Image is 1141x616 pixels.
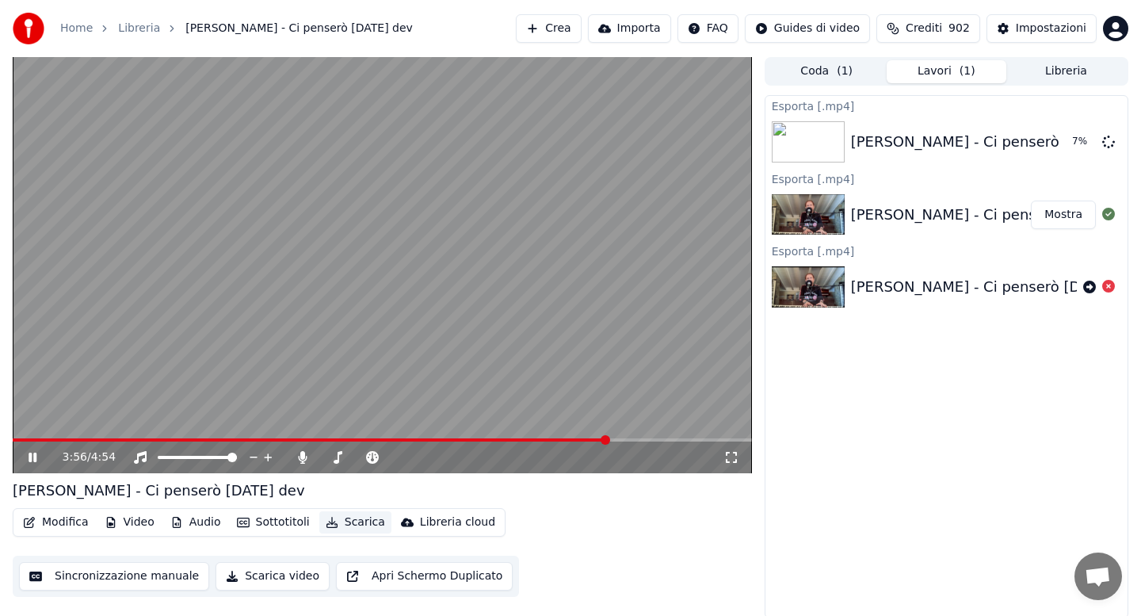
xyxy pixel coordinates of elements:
[63,450,87,465] span: 3:56
[319,511,391,534] button: Scarica
[164,511,227,534] button: Audio
[906,21,942,36] span: Crediti
[765,96,1128,115] div: Esporta [.mp4]
[516,14,581,43] button: Crea
[1074,553,1122,600] div: Aprire la chat
[1016,21,1086,36] div: Impostazioni
[588,14,671,43] button: Importa
[185,21,413,36] span: [PERSON_NAME] - Ci penserò [DATE] dev
[60,21,413,36] nav: breadcrumb
[765,241,1128,260] div: Esporta [.mp4]
[948,21,970,36] span: 902
[63,450,101,465] div: /
[60,21,93,36] a: Home
[19,562,209,591] button: Sincronizzazione manuale
[13,480,305,502] div: [PERSON_NAME] - Ci penserò [DATE] dev
[1006,60,1126,83] button: Libreria
[231,511,316,534] button: Sottotitoli
[118,21,160,36] a: Libreria
[13,13,44,44] img: youka
[876,14,980,43] button: Crediti902
[986,14,1097,43] button: Impostazioni
[216,562,330,591] button: Scarica video
[677,14,738,43] button: FAQ
[837,63,853,79] span: ( 1 )
[960,63,975,79] span: ( 1 )
[851,276,1112,298] div: [PERSON_NAME] - Ci penserò [DATE]
[887,60,1006,83] button: Lavori
[98,511,161,534] button: Video
[420,515,495,530] div: Libreria cloud
[336,562,513,591] button: Apri Schermo Duplicato
[17,511,95,534] button: Modifica
[1072,136,1096,148] div: 7 %
[1031,201,1096,229] button: Mostra
[745,14,870,43] button: Guides di video
[91,450,116,465] span: 4:54
[767,60,887,83] button: Coda
[765,169,1128,188] div: Esporta [.mp4]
